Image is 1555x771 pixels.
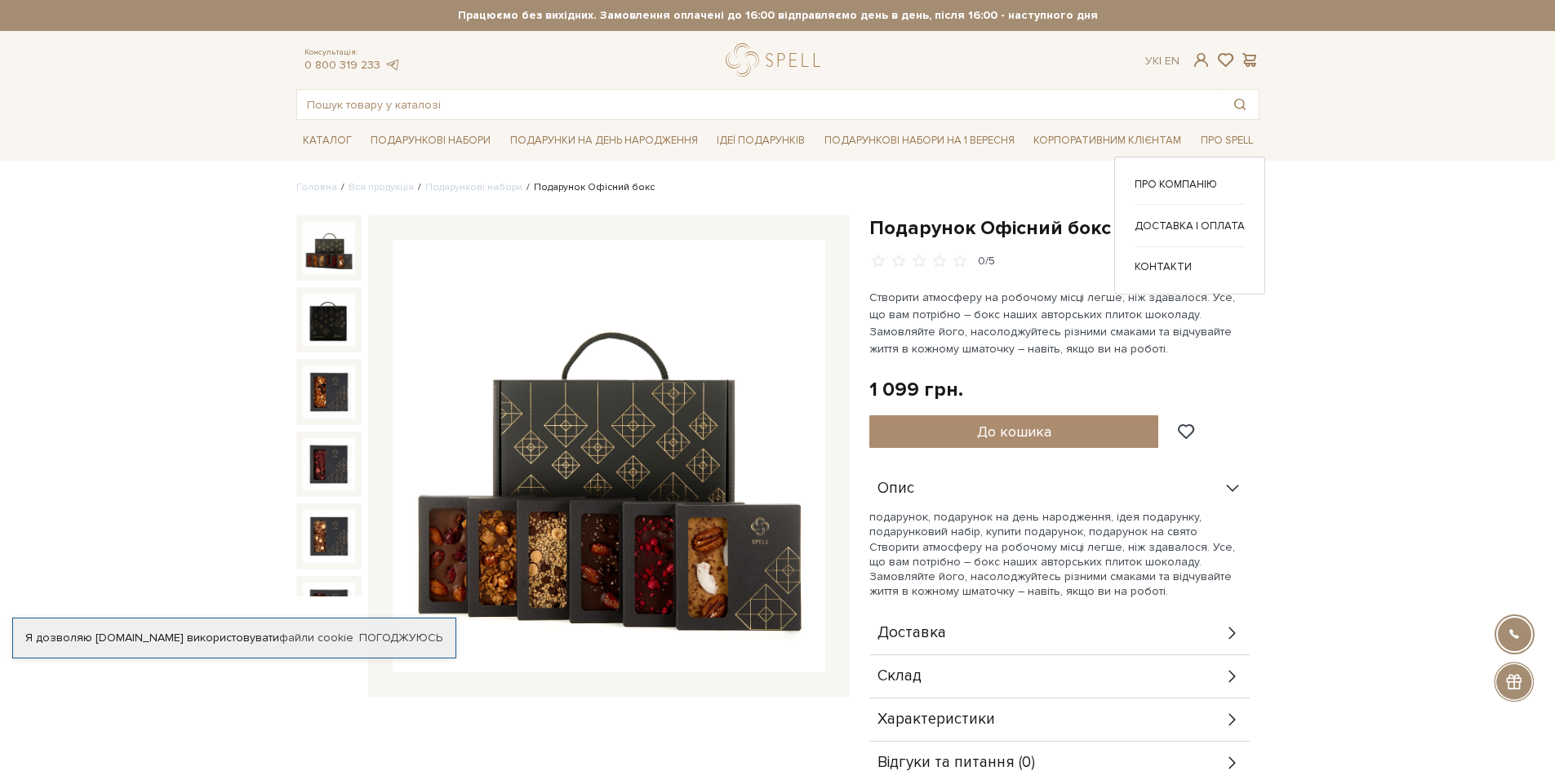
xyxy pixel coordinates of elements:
div: 0/5 [978,254,995,269]
img: Подарунок Офісний бокс [393,240,825,672]
img: Подарунок Офісний бокс [303,222,355,274]
a: Каталог [296,128,358,153]
span: Опис [877,481,914,496]
a: Подарункові набори на 1 Вересня [818,126,1021,154]
span: Консультація: [304,47,401,58]
img: Подарунок Офісний бокс [303,366,355,418]
input: Пошук товару у каталозі [297,90,1221,119]
span: Характеристики [877,712,995,727]
a: Подарункові набори [364,128,497,153]
a: Доставка і оплата [1135,219,1245,233]
h1: Подарунок Офісний бокс [869,215,1260,241]
img: Подарунок Офісний бокс [303,583,355,635]
span: Доставка [877,626,946,640]
span: До кошика [977,423,1051,441]
a: Погоджуюсь [359,631,442,645]
img: Подарунок Офісний бокс [303,438,355,490]
div: Каталог [1114,157,1265,295]
img: Подарунок Офісний бокс [303,294,355,346]
a: Ідеї подарунків [710,128,811,153]
a: 0 800 319 233 [304,58,380,72]
a: Корпоративним клієнтам [1027,126,1188,154]
a: telegram [384,58,401,72]
div: Я дозволяю [DOMAIN_NAME] використовувати [13,631,455,645]
p: Створити атмосферу на робочому місці легше, ніж здавалося. Усе, що вам потрібно – бокс наших авто... [869,289,1252,357]
a: logo [726,43,828,77]
a: файли cookie [279,631,353,645]
li: Подарунок Офісний бокс [522,180,655,195]
div: 1 099 грн. [869,377,963,402]
a: Головна [296,181,337,193]
a: Вся продукція [349,181,414,193]
a: En [1165,54,1180,68]
a: Про компанію [1135,177,1245,192]
p: подарунок, подарунок на день народження, ідея подарунку, подарунковий набір, купити подарунок, по... [869,510,1250,599]
a: Подарункові набори [425,181,522,193]
div: Ук [1145,54,1180,69]
span: | [1159,54,1162,68]
a: Подарунки на День народження [504,128,704,153]
span: Склад [877,669,922,684]
a: Про Spell [1194,128,1260,153]
img: Подарунок Офісний бокс [303,510,355,562]
button: Пошук товару у каталозі [1221,90,1259,119]
strong: Працюємо без вихідних. Замовлення оплачені до 16:00 відправляємо день в день, після 16:00 - насту... [296,8,1260,23]
a: Контакти [1135,259,1245,274]
button: До кошика [869,415,1159,448]
span: Відгуки та питання (0) [877,755,1035,770]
